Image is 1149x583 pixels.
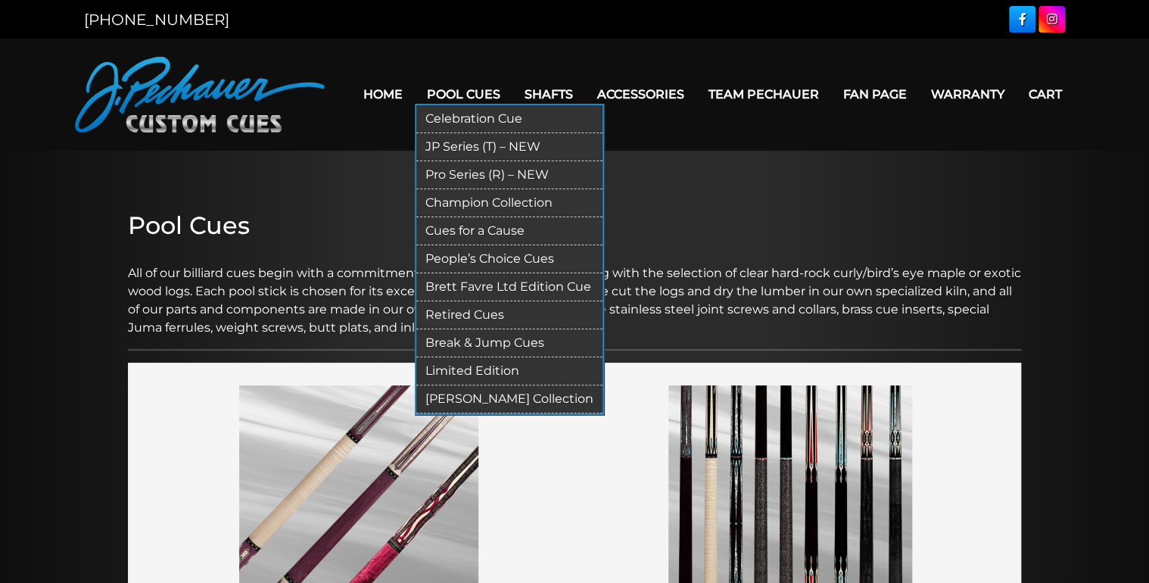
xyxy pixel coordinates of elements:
a: Team Pechauer [696,75,831,114]
a: Pro Series (R) – NEW [416,161,603,189]
a: Limited Edition [416,357,603,385]
a: Champion Collection [416,189,603,217]
a: [PERSON_NAME] Collection [416,385,603,413]
h2: Pool Cues [128,211,1021,240]
p: All of our billiard cues begin with a commitment to total quality control, starting with the sele... [128,246,1021,337]
a: Shafts [512,75,585,114]
a: Warranty [919,75,1017,114]
a: Cart [1017,75,1074,114]
img: Pechauer Custom Cues [75,57,325,132]
a: Break & Jump Cues [416,329,603,357]
a: JP Series (T) – NEW [416,133,603,161]
a: [PHONE_NUMBER] [84,11,229,29]
a: Brett Favre Ltd Edition Cue [416,273,603,301]
a: Celebration Cue [416,105,603,133]
a: Accessories [585,75,696,114]
a: Fan Page [831,75,919,114]
a: Retired Cues [416,301,603,329]
a: Cues for a Cause [416,217,603,245]
a: Pool Cues [415,75,512,114]
a: Home [351,75,415,114]
a: People’s Choice Cues [416,245,603,273]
